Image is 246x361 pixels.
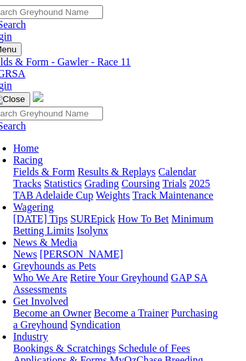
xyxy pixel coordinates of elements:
[13,307,222,331] div: Get Involved
[13,178,210,201] a: 2025 TAB Adelaide Cup
[94,307,169,318] a: Become a Trainer
[158,166,196,177] a: Calendar
[70,272,169,283] a: Retire Your Greyhound
[44,178,82,189] a: Statistics
[13,249,37,260] a: News
[96,190,130,201] a: Weights
[13,272,68,283] a: Who We Are
[70,319,120,330] a: Syndication
[13,249,222,260] div: News & Media
[13,166,75,177] a: Fields & Form
[77,166,155,177] a: Results & Replays
[133,190,213,201] a: Track Maintenance
[85,178,119,189] a: Grading
[13,307,218,330] a: Purchasing a Greyhound
[13,260,96,271] a: Greyhounds as Pets
[13,178,41,189] a: Tracks
[118,213,169,224] a: How To Bet
[13,143,39,154] a: Home
[13,213,68,224] a: [DATE] Tips
[13,154,43,165] a: Racing
[121,178,160,189] a: Coursing
[13,166,222,201] div: Racing
[39,249,123,260] a: [PERSON_NAME]
[13,331,48,342] a: Industry
[13,213,213,236] a: Minimum Betting Limits
[163,178,187,189] a: Trials
[13,343,115,354] a: Bookings & Scratchings
[13,307,91,318] a: Become an Owner
[13,237,77,248] a: News & Media
[33,92,43,102] img: logo-grsa-white.png
[77,225,108,236] a: Isolynx
[70,213,115,224] a: SUREpick
[13,213,222,237] div: Wagering
[13,272,222,296] div: Greyhounds as Pets
[13,272,207,295] a: GAP SA Assessments
[13,201,54,213] a: Wagering
[13,296,68,307] a: Get Involved
[118,343,190,354] a: Schedule of Fees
